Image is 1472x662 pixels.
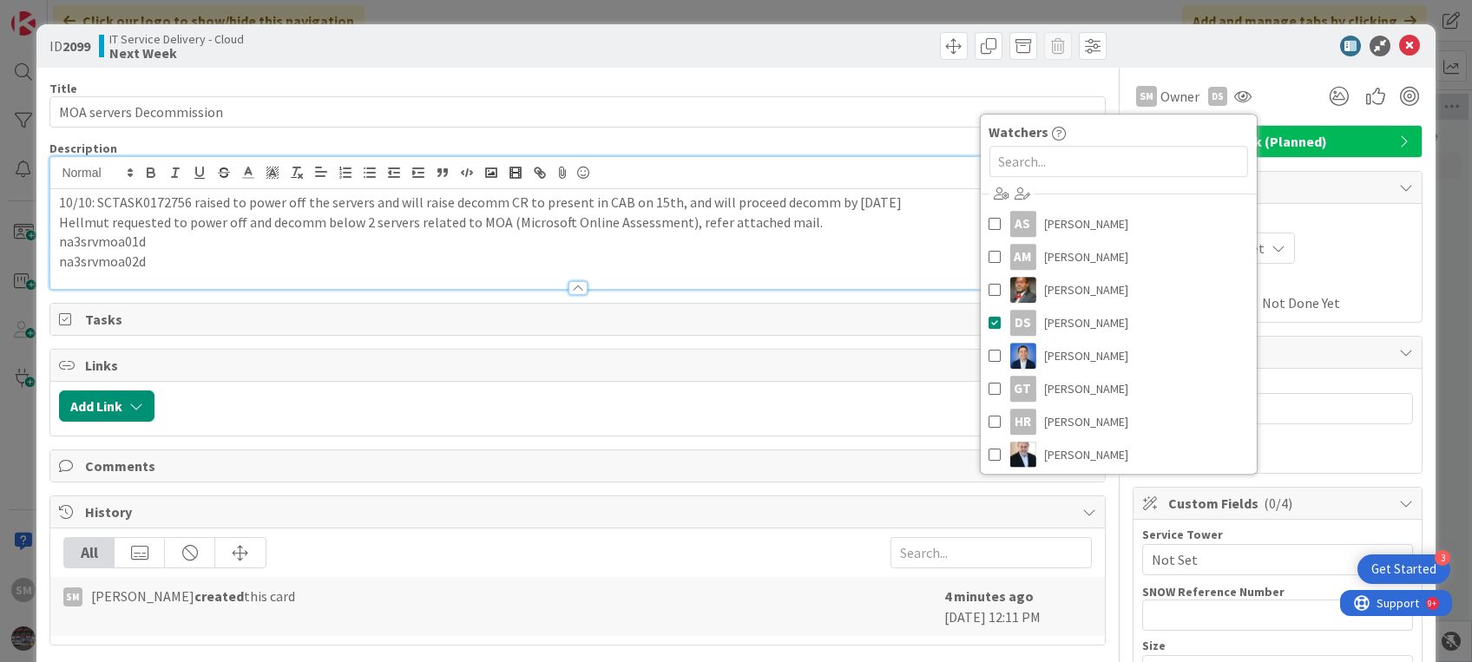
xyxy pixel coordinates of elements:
[59,193,1095,213] p: 10/10: SCTASK0172756 raised to power off the servers and will raise decomm CR to present in CAB o...
[85,355,1073,376] span: Links
[64,538,115,567] div: All
[1435,550,1450,566] div: 3
[1160,86,1199,107] span: Owner
[1009,343,1035,369] img: DP
[1142,639,1413,652] div: Size
[1009,310,1035,336] div: DS
[890,537,1092,568] input: Search...
[944,586,1092,627] div: [DATE] 12:11 PM
[980,306,1256,339] a: DS[PERSON_NAME]
[1357,554,1450,584] div: Open Get Started checklist, remaining modules: 3
[1044,244,1128,270] span: [PERSON_NAME]
[194,587,244,605] b: created
[1152,549,1383,570] span: Not Set
[1044,310,1128,336] span: [PERSON_NAME]
[49,36,90,56] span: ID
[1044,211,1128,237] span: [PERSON_NAME]
[63,587,82,606] div: SM
[1009,244,1035,270] div: AM
[109,46,244,60] b: Next Week
[1009,277,1035,303] img: DP
[1168,493,1390,514] span: Custom Fields
[88,7,96,21] div: 9+
[1142,272,1413,291] span: Actual Dates
[1044,343,1128,369] span: [PERSON_NAME]
[49,81,77,96] label: Title
[980,372,1256,405] a: GT[PERSON_NAME]
[85,456,1073,476] span: Comments
[85,501,1073,522] span: History
[49,96,1105,128] input: type card name here...
[980,405,1256,438] a: HR[PERSON_NAME]
[59,390,154,422] button: Add Link
[91,586,295,606] span: [PERSON_NAME] this card
[1168,131,1390,152] span: Standard Work (Planned)
[85,309,1073,330] span: Tasks
[980,438,1256,471] a: HO[PERSON_NAME]
[944,587,1034,605] b: 4 minutes ago
[36,3,79,23] span: Support
[59,252,1095,272] p: na3srvmoa02d
[109,32,244,46] span: IT Service Delivery - Cloud
[980,339,1256,372] a: DP[PERSON_NAME]
[1009,376,1035,402] div: GT
[1009,211,1035,237] div: AS
[1136,86,1157,107] div: SM
[980,273,1256,306] a: DP[PERSON_NAME]
[1142,528,1413,541] div: Service Tower
[1044,409,1128,435] span: [PERSON_NAME]
[59,213,1095,233] p: Hellmut requested to power off and decomm below 2 servers related to MOA (Microsoft Online Assess...
[1371,560,1436,578] div: Get Started
[1142,213,1413,231] span: Planned Dates
[980,207,1256,240] a: AS[PERSON_NAME]
[1168,342,1390,363] span: Block
[1044,277,1128,303] span: [PERSON_NAME]
[989,121,1048,142] span: Watchers
[1264,495,1292,512] span: ( 0/4 )
[49,141,117,156] span: Description
[1142,584,1285,600] label: SNOW Reference Number
[1168,177,1390,198] span: Dates
[1009,442,1035,468] img: HO
[1262,292,1340,313] span: Not Done Yet
[1208,87,1227,106] div: DS
[980,240,1256,273] a: AM[PERSON_NAME]
[1009,409,1035,435] div: HR
[62,37,90,55] b: 2099
[59,232,1095,252] p: na3srvmoa01d
[1044,442,1128,468] span: [PERSON_NAME]
[989,146,1247,177] input: Search...
[1044,376,1128,402] span: [PERSON_NAME]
